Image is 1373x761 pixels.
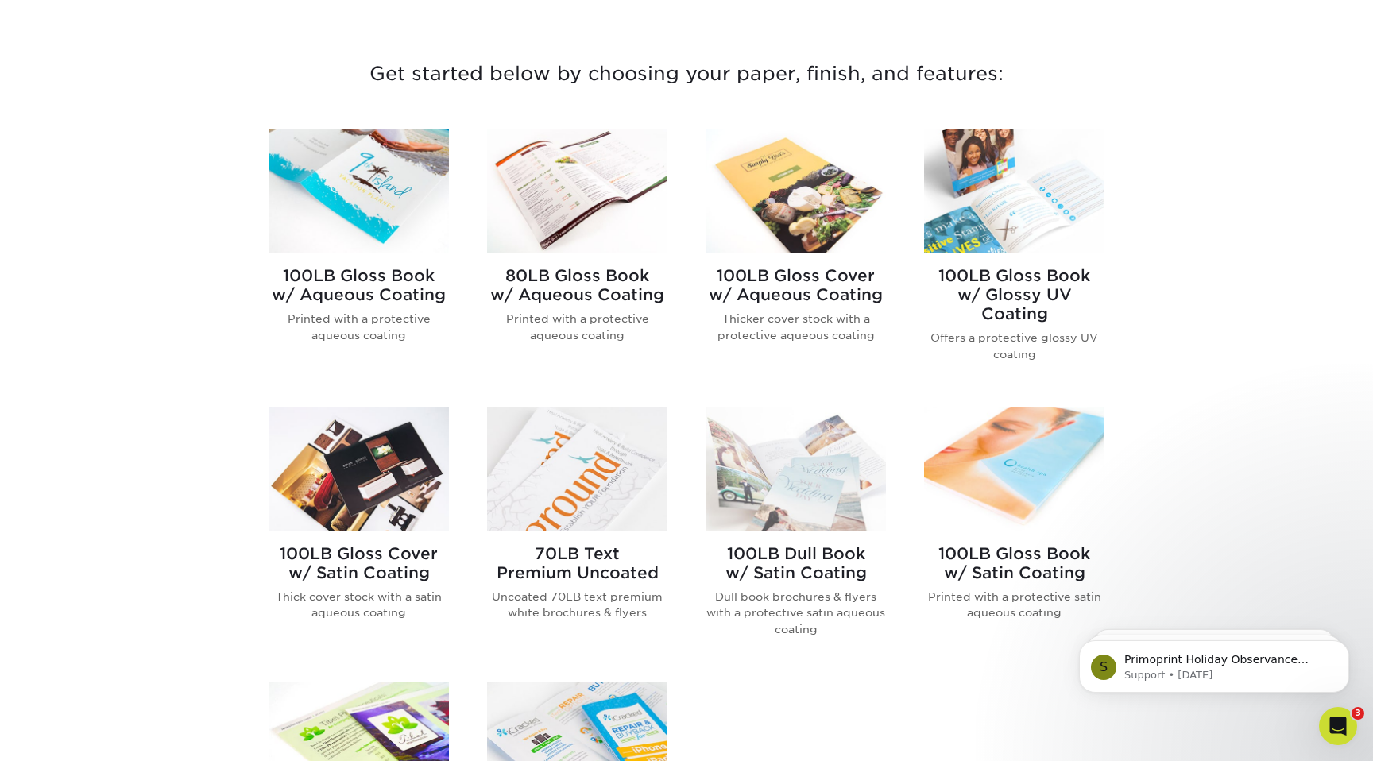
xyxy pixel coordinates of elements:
[1352,707,1364,720] span: 3
[924,407,1104,531] img: 100LB Gloss Book<br/>w/ Satin Coating Brochures & Flyers
[1319,707,1357,745] iframe: Intercom live chat
[706,129,886,253] img: 100LB Gloss Cover<br/>w/ Aqueous Coating Brochures & Flyers
[487,266,667,304] h2: 80LB Gloss Book w/ Aqueous Coating
[706,589,886,637] p: Dull book brochures & flyers with a protective satin aqueous coating
[706,407,886,662] a: 100LB Dull Book<br/>w/ Satin Coating Brochures & Flyers 100LB Dull Bookw/ Satin Coating Dull book...
[924,266,1104,323] h2: 100LB Gloss Book w/ Glossy UV Coating
[924,129,1104,253] img: 100LB Gloss Book<br/>w/ Glossy UV Coating Brochures & Flyers
[269,589,449,621] p: Thick cover stock with a satin aqueous coating
[269,407,449,662] a: 100LB Gloss Cover<br/>w/ Satin Coating Brochures & Flyers 100LB Gloss Coverw/ Satin Coating Thick...
[487,407,667,662] a: 70LB Text<br/>Premium Uncoated Brochures & Flyers 70LB TextPremium Uncoated Uncoated 70LB text pr...
[487,129,667,253] img: 80LB Gloss Book<br/>w/ Aqueous Coating Brochures & Flyers
[69,61,274,75] p: Message from Support, sent 21w ago
[706,544,886,582] h2: 100LB Dull Book w/ Satin Coating
[487,589,667,621] p: Uncoated 70LB text premium white brochures & flyers
[487,544,667,582] h2: 70LB Text Premium Uncoated
[924,129,1104,388] a: 100LB Gloss Book<br/>w/ Glossy UV Coating Brochures & Flyers 100LB Gloss Bookw/ Glossy UV Coating...
[222,38,1151,110] h3: Get started below by choosing your paper, finish, and features:
[924,330,1104,362] p: Offers a protective glossy UV coating
[269,407,449,531] img: 100LB Gloss Cover<br/>w/ Satin Coating Brochures & Flyers
[924,407,1104,662] a: 100LB Gloss Book<br/>w/ Satin Coating Brochures & Flyers 100LB Gloss Bookw/ Satin Coating Printed...
[487,129,667,388] a: 80LB Gloss Book<br/>w/ Aqueous Coating Brochures & Flyers 80LB Gloss Bookw/ Aqueous Coating Print...
[269,311,449,343] p: Printed with a protective aqueous coating
[269,129,449,253] img: 100LB Gloss Book<br/>w/ Aqueous Coating Brochures & Flyers
[487,311,667,343] p: Printed with a protective aqueous coating
[269,266,449,304] h2: 100LB Gloss Book w/ Aqueous Coating
[269,544,449,582] h2: 100LB Gloss Cover w/ Satin Coating
[924,544,1104,582] h2: 100LB Gloss Book w/ Satin Coating
[924,589,1104,621] p: Printed with a protective satin aqueous coating
[706,407,886,531] img: 100LB Dull Book<br/>w/ Satin Coating Brochures & Flyers
[269,129,449,388] a: 100LB Gloss Book<br/>w/ Aqueous Coating Brochures & Flyers 100LB Gloss Bookw/ Aqueous Coating Pri...
[69,46,272,233] span: Primoprint Holiday Observance Please note that our customer service and production departments wi...
[1055,607,1373,718] iframe: Intercom notifications message
[706,311,886,343] p: Thicker cover stock with a protective aqueous coating
[706,129,886,388] a: 100LB Gloss Cover<br/>w/ Aqueous Coating Brochures & Flyers 100LB Gloss Coverw/ Aqueous Coating T...
[487,407,667,531] img: 70LB Text<br/>Premium Uncoated Brochures & Flyers
[706,266,886,304] h2: 100LB Gloss Cover w/ Aqueous Coating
